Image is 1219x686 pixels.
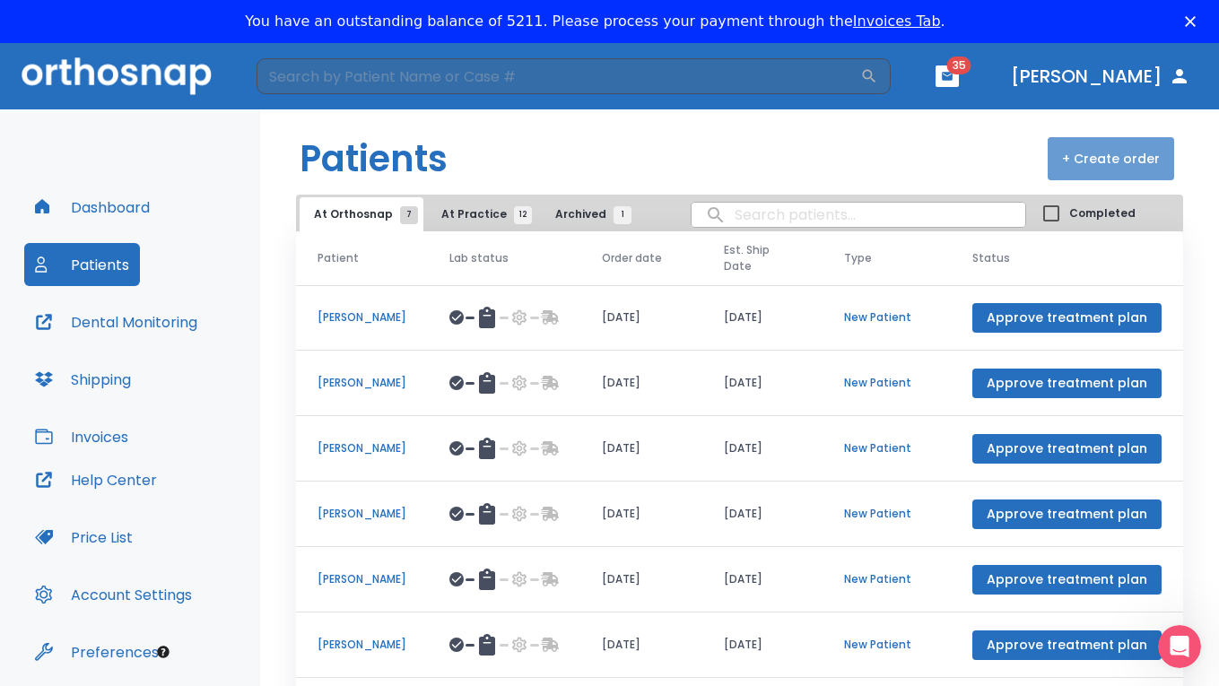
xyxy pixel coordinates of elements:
[844,571,929,587] p: New Patient
[702,416,823,482] td: [DATE]
[400,206,418,224] span: 7
[692,197,1025,232] input: search
[580,547,702,612] td: [DATE]
[318,375,406,391] p: [PERSON_NAME]
[972,434,1162,464] button: Approve treatment plan
[614,206,631,224] span: 1
[844,309,929,326] p: New Patient
[1004,60,1197,92] button: [PERSON_NAME]
[318,637,406,653] p: [PERSON_NAME]
[580,482,702,547] td: [DATE]
[24,186,161,229] button: Dashboard
[972,565,1162,595] button: Approve treatment plan
[724,242,789,274] span: Est. Ship Date
[602,250,662,266] span: Order date
[702,547,823,612] td: [DATE]
[702,351,823,416] td: [DATE]
[844,637,929,653] p: New Patient
[972,630,1162,660] button: Approve treatment plan
[318,250,359,266] span: Patient
[555,206,623,222] span: Archived
[257,58,860,94] input: Search by Patient Name or Case #
[1185,16,1203,27] div: Close
[580,416,702,482] td: [DATE]
[24,300,208,343] button: Dental Monitoring
[1048,137,1174,180] button: + Create order
[22,57,212,94] img: Orthosnap
[972,303,1162,333] button: Approve treatment plan
[24,415,139,458] button: Invoices
[24,516,144,559] button: Price List
[844,375,929,391] p: New Patient
[441,206,523,222] span: At Practice
[702,482,823,547] td: [DATE]
[580,351,702,416] td: [DATE]
[318,506,406,522] p: [PERSON_NAME]
[24,243,140,286] button: Patients
[318,571,406,587] p: [PERSON_NAME]
[314,206,409,222] span: At Orthosnap
[300,197,640,231] div: tabs
[580,612,702,678] td: [DATE]
[972,250,1010,266] span: Status
[972,499,1162,529] button: Approve treatment plan
[1069,205,1136,221] span: Completed
[24,630,170,673] button: Preferences
[702,612,823,678] td: [DATE]
[449,250,509,266] span: Lab status
[245,13,945,30] div: You have an outstanding balance of 5211. Please process your payment through the .
[24,358,142,401] button: Shipping
[318,440,406,456] p: [PERSON_NAME]
[844,250,872,266] span: Type
[844,440,929,456] p: New Patient
[24,573,203,616] button: Account Settings
[580,285,702,351] td: [DATE]
[853,13,941,30] a: Invoices Tab
[155,644,171,660] div: Tooltip anchor
[702,285,823,351] td: [DATE]
[947,56,971,74] span: 35
[972,369,1162,398] button: Approve treatment plan
[1158,625,1201,668] iframe: Intercom live chat
[844,506,929,522] p: New Patient
[318,309,406,326] p: [PERSON_NAME]
[24,458,168,501] button: Help Center
[300,132,448,186] h1: Patients
[514,206,532,224] span: 12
